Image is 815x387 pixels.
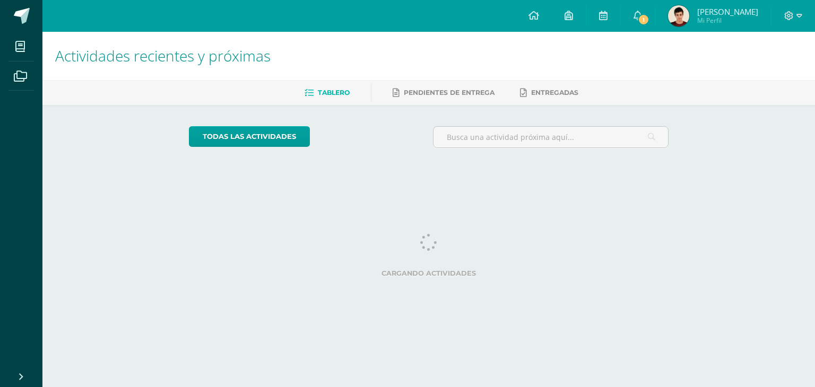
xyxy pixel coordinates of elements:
[189,269,669,277] label: Cargando actividades
[433,127,669,147] input: Busca una actividad próxima aquí...
[305,84,350,101] a: Tablero
[189,126,310,147] a: todas las Actividades
[318,89,350,96] span: Tablero
[638,14,649,25] span: 1
[520,84,578,101] a: Entregadas
[668,5,689,27] img: d0e44063d19e54253f2068ba2aa0c258.png
[697,16,758,25] span: Mi Perfil
[531,89,578,96] span: Entregadas
[697,6,758,17] span: [PERSON_NAME]
[404,89,495,96] span: Pendientes de entrega
[393,84,495,101] a: Pendientes de entrega
[55,46,271,66] span: Actividades recientes y próximas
